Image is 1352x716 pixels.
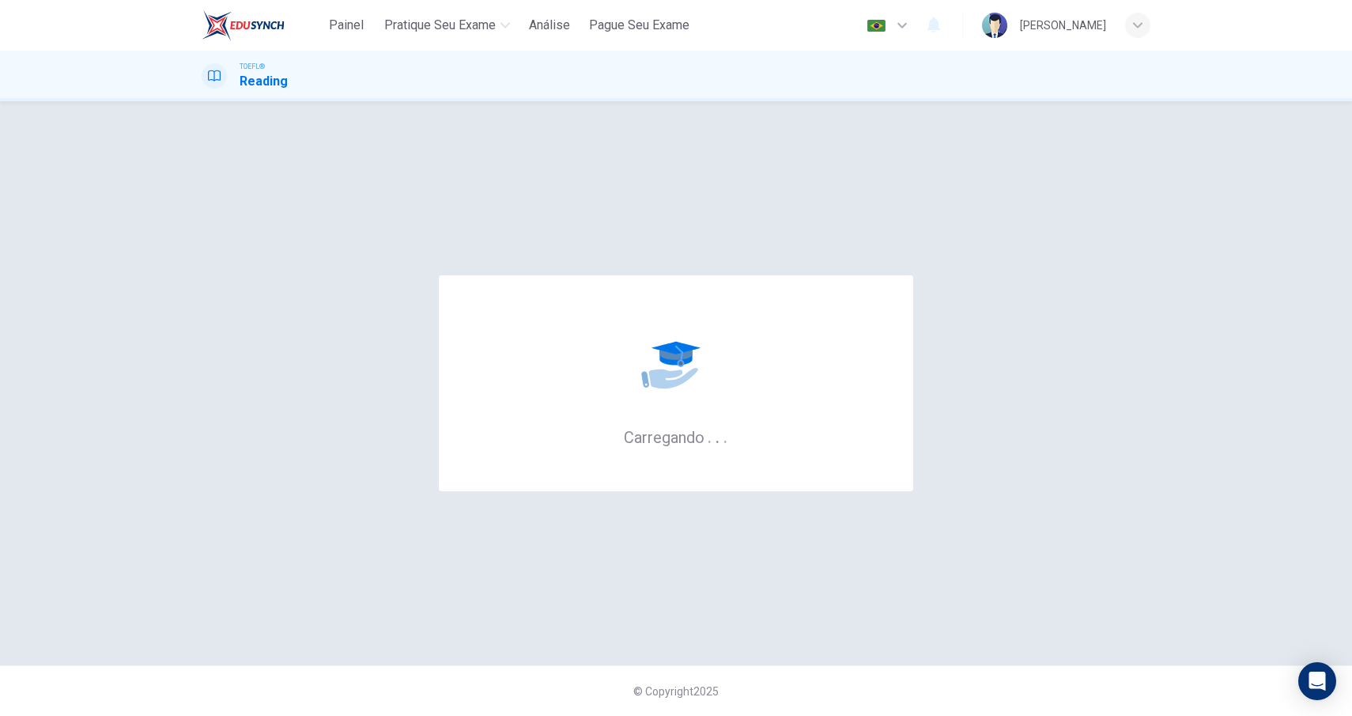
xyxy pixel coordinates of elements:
span: Análise [529,16,570,35]
button: Análise [523,11,576,40]
h6: . [723,422,728,449]
div: [PERSON_NAME] [1020,16,1106,35]
img: Profile picture [982,13,1007,38]
img: EduSynch logo [202,9,285,41]
button: Pratique seu exame [378,11,516,40]
span: Painel [329,16,364,35]
span: Pague Seu Exame [589,16,689,35]
button: Painel [321,11,372,40]
h1: Reading [240,72,288,91]
span: Pratique seu exame [384,16,496,35]
span: © Copyright 2025 [633,685,719,698]
span: TOEFL® [240,61,265,72]
h6: . [715,422,720,449]
a: EduSynch logo [202,9,321,41]
img: pt [867,20,886,32]
h6: Carregando [624,426,728,447]
button: Pague Seu Exame [583,11,696,40]
div: Open Intercom Messenger [1298,662,1336,700]
h6: . [707,422,712,449]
